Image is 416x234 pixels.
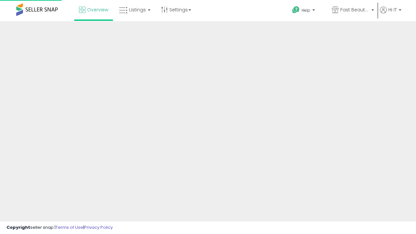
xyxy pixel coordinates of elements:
[87,6,108,13] span: Overview
[380,6,401,21] a: Hi IT
[287,1,326,21] a: Help
[292,6,300,14] i: Get Help
[84,224,113,230] a: Privacy Policy
[302,7,310,13] span: Help
[129,6,146,13] span: Listings
[340,6,370,13] span: Fast Beauty ([GEOGRAPHIC_DATA])
[56,224,83,230] a: Terms of Use
[6,224,30,230] strong: Copyright
[388,6,397,13] span: Hi IT
[6,225,113,231] div: seller snap | |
